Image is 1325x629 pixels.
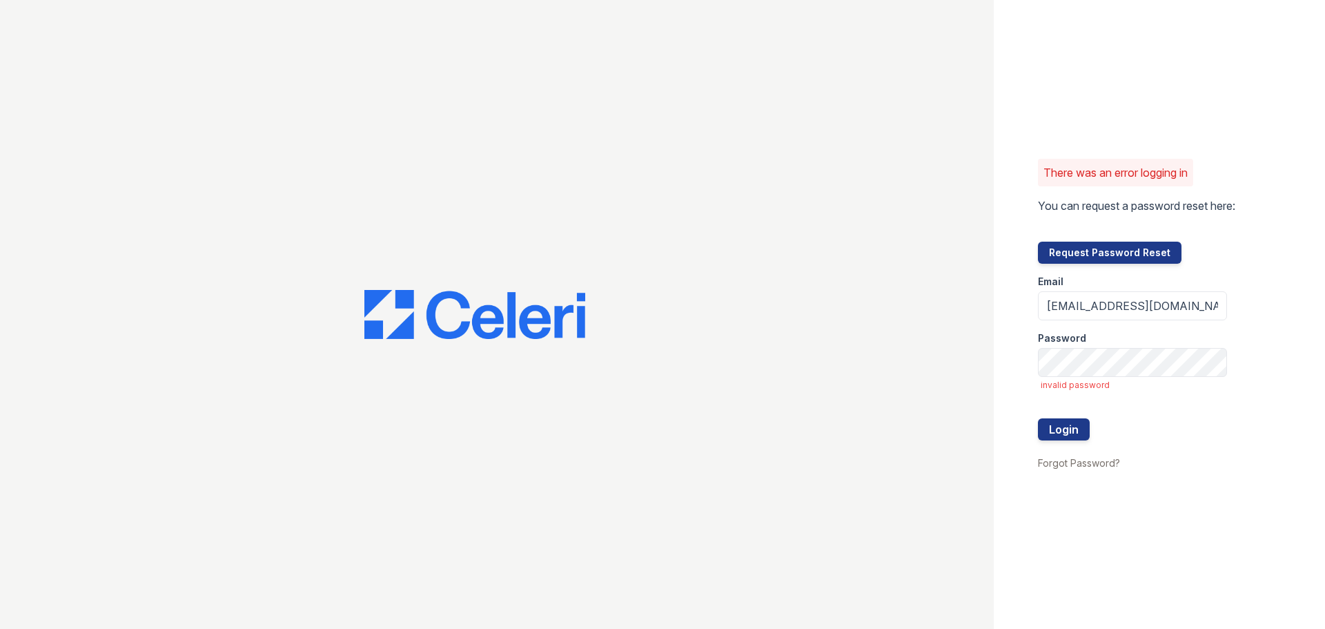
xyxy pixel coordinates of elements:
[1038,242,1181,264] button: Request Password Reset
[1038,457,1120,469] a: Forgot Password?
[1038,418,1090,441] button: Login
[1038,197,1235,214] p: You can request a password reset here:
[1038,331,1086,345] label: Password
[1041,380,1227,391] span: invalid password
[364,290,585,340] img: CE_Logo_Blue-a8612792a0a2168367f1c8372b55b34899dd931a85d93a1a3d3e32e68fde9ad4.png
[1043,164,1188,181] p: There was an error logging in
[1038,275,1063,289] label: Email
